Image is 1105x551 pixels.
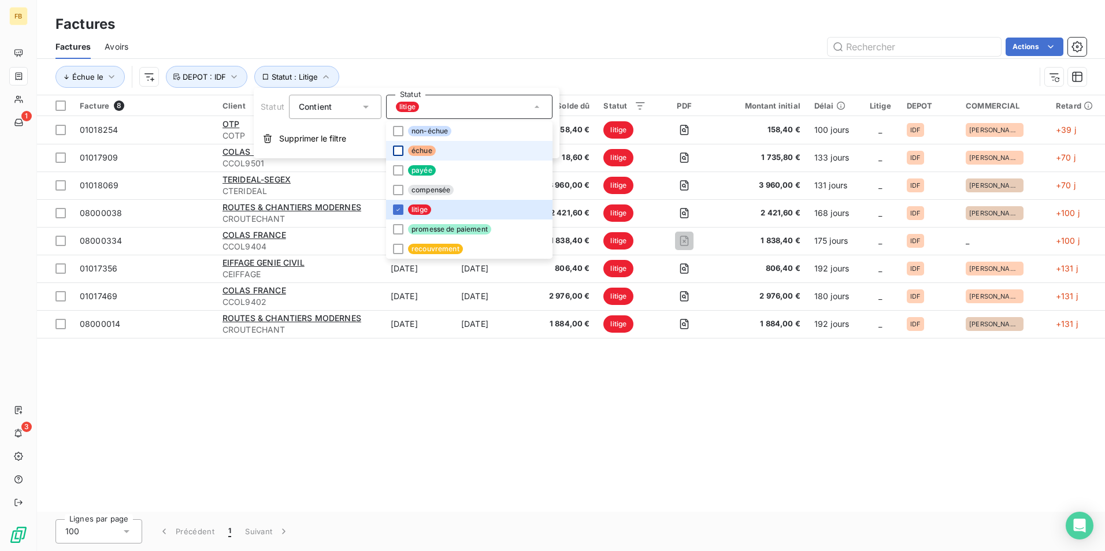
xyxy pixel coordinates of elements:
span: compensée [408,185,454,195]
span: CCOL9501 [223,158,377,169]
span: payée [408,165,436,176]
span: +131 j [1056,263,1078,273]
span: _ [878,125,882,135]
span: +100 j [1056,208,1080,218]
span: COLAS FRANCE [223,285,286,295]
span: 1 [21,111,32,121]
button: Échue le [55,66,125,88]
span: +70 j [1056,180,1076,190]
span: _ [878,208,882,218]
span: +70 j [1056,152,1076,162]
span: [PERSON_NAME] [969,182,1020,189]
span: [PERSON_NAME] [969,321,1020,327]
div: Open Intercom Messenger [1066,512,1093,539]
span: IDF [910,237,921,244]
span: 2 421,60 € [543,207,589,219]
span: litige [603,315,633,333]
div: PDF [660,101,708,110]
td: [DATE] [454,310,536,338]
div: Retard [1056,101,1098,110]
td: [DATE] [454,282,536,310]
div: Délai [814,101,854,110]
span: recouvrement [408,244,463,254]
span: 806,40 € [543,263,589,274]
td: [DATE] [384,282,454,310]
span: Supprimer le filtre [279,133,346,144]
td: 192 jours [807,255,861,282]
span: litige [603,204,633,222]
span: 3 960,00 € [543,180,589,191]
span: Statut [261,102,284,111]
div: FB [9,7,28,25]
span: 08000038 [80,208,122,218]
div: Client [223,101,377,110]
span: litige [603,177,633,194]
span: _ [878,180,882,190]
span: COLAS FRANCE [223,230,286,240]
span: 1 838,40 € [722,235,800,247]
span: 2 976,00 € [722,291,800,302]
h3: Factures [55,14,115,35]
span: 1 838,40 € [543,235,589,247]
span: Factures [55,41,91,53]
span: 158,40 € [543,124,589,136]
span: IDF [910,321,921,327]
span: litige [603,288,633,305]
td: 100 jours [807,116,861,144]
span: 3 960,00 € [722,180,800,191]
span: IDF [910,154,921,161]
span: CROUTECHANT [223,213,377,225]
span: 2 976,00 € [543,291,589,302]
button: 1 [221,519,238,543]
span: Contient [299,102,332,111]
span: EIFFAGE GENIE CIVIL [223,258,305,267]
span: COTP [223,130,377,142]
span: 01017356 [80,263,117,273]
span: CCOL9404 [223,241,377,252]
span: Facture [80,101,109,110]
span: 158,40 € [722,124,800,136]
span: 01018254 [80,125,118,135]
span: IDF [910,126,921,133]
span: CEIFFAGE [223,269,377,280]
span: 1 884,00 € [722,318,800,330]
span: _ [878,236,882,245]
span: +131 j [1056,319,1078,329]
span: CTERIDEAL [223,185,377,197]
span: IDF [910,265,921,272]
span: litige [603,232,633,250]
span: COLAS FRANCE [223,147,286,157]
div: Montant initial [722,101,800,110]
span: promesse de paiement [408,224,491,234]
button: Suivant [238,519,296,543]
span: 100 [65,526,79,537]
span: CCOL9402 [223,296,377,308]
span: CROUTECHANT [223,324,377,336]
span: DEPOT : IDF [183,72,226,81]
td: 133 jours [807,144,861,172]
td: 180 jours [807,282,861,310]
span: [PERSON_NAME] [969,265,1020,272]
button: DEPOT : IDF [166,66,247,88]
span: Statut : Litige [272,72,318,81]
button: Statut : Litige [254,66,339,88]
td: [DATE] [384,227,454,255]
img: Logo LeanPay [9,526,28,544]
span: 8 [114,100,124,111]
div: Litige [868,101,893,110]
span: litige [396,102,419,112]
span: 806,40 € [722,263,800,274]
span: [PERSON_NAME] [969,126,1020,133]
span: 08000014 [80,319,120,329]
div: Solde dû [543,101,589,110]
span: [PERSON_NAME] [969,210,1020,217]
span: _ [878,291,882,301]
span: ROUTES & CHANTIERS MODERNES [223,202,361,212]
button: Supprimer le filtre [254,126,559,151]
span: litige [408,204,431,215]
span: IDF [910,293,921,300]
input: Rechercher [828,38,1001,56]
td: 192 jours [807,310,861,338]
span: _ [878,152,882,162]
span: +39 j [1056,125,1076,135]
